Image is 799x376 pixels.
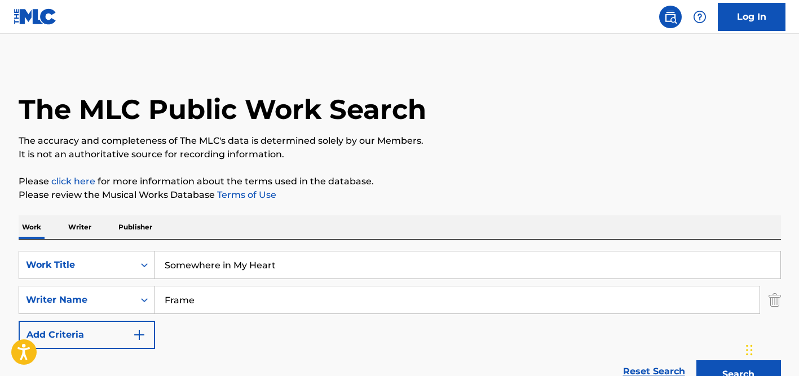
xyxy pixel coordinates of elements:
a: Log In [718,3,785,31]
img: search [664,10,677,24]
h1: The MLC Public Work Search [19,92,426,126]
img: help [693,10,707,24]
div: Help [688,6,711,28]
p: It is not an authoritative source for recording information. [19,148,781,161]
a: click here [51,176,95,187]
p: The accuracy and completeness of The MLC's data is determined solely by our Members. [19,134,781,148]
p: Please for more information about the terms used in the database. [19,175,781,188]
p: Publisher [115,215,156,239]
p: Please review the Musical Works Database [19,188,781,202]
img: 9d2ae6d4665cec9f34b9.svg [133,328,146,342]
iframe: Resource Center [767,228,799,319]
iframe: Chat Widget [743,322,799,376]
a: Terms of Use [215,189,276,200]
div: Work Title [26,258,127,272]
a: Public Search [659,6,682,28]
p: Writer [65,215,95,239]
button: Add Criteria [19,321,155,349]
p: Work [19,215,45,239]
img: MLC Logo [14,8,57,25]
div: Drag [746,333,753,367]
div: Writer Name [26,293,127,307]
